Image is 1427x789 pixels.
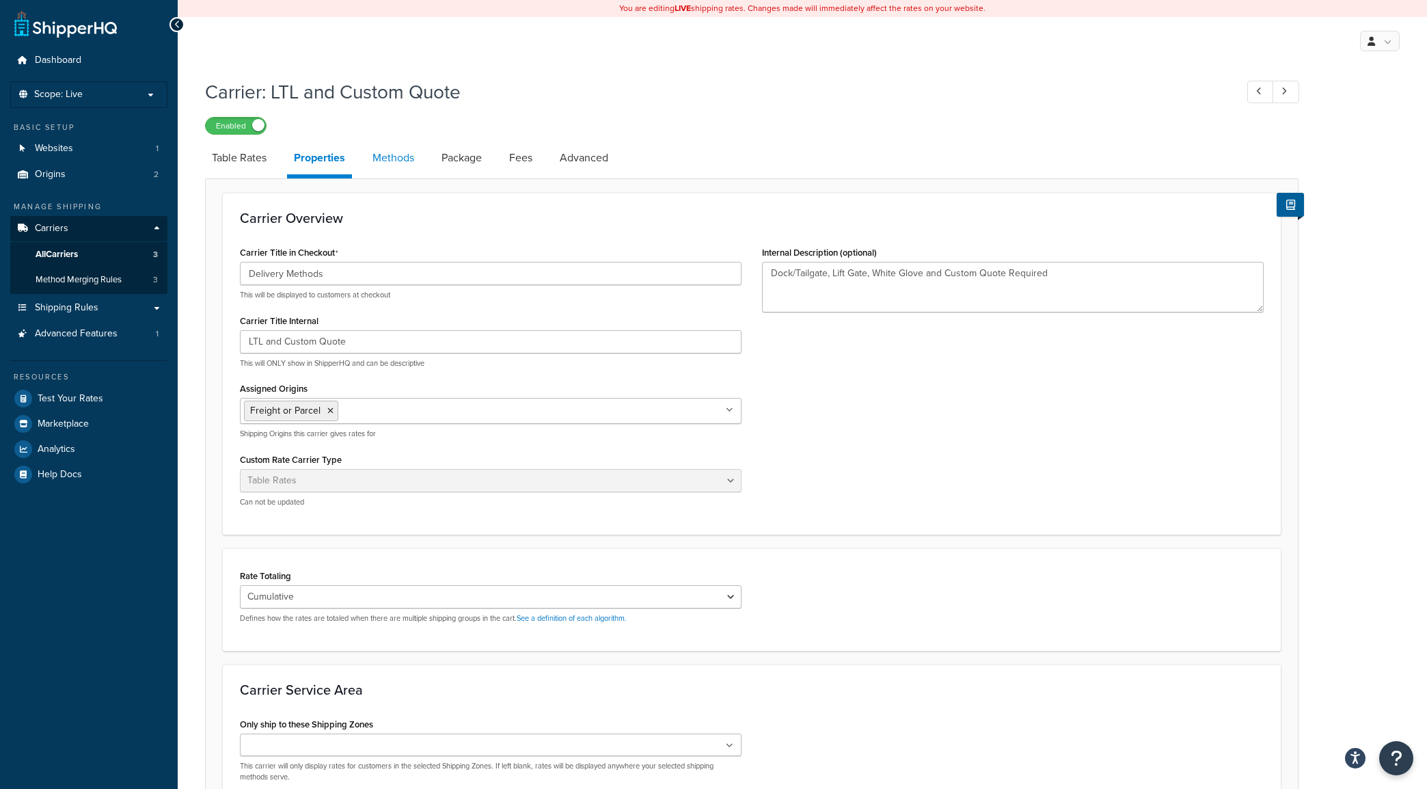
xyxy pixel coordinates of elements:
a: Methods [366,142,421,174]
a: See a definition of each algorithm. [517,613,627,624]
li: Origins [10,162,167,187]
span: Websites [35,143,73,155]
a: Properties [287,142,352,178]
a: Help Docs [10,462,167,487]
textarea: Dock/Tailgate, Lift Gate, White Glove and Custom Quote Required [762,262,1264,312]
h1: Carrier: LTL and Custom Quote [205,79,1222,105]
label: Carrier Title Internal [240,316,318,326]
span: Shipping Rules [35,302,98,314]
a: Shipping Rules [10,295,167,321]
label: Only ship to these Shipping Zones [240,719,373,730]
span: Marketplace [38,418,89,430]
div: Resources [10,371,167,383]
span: Freight or Parcel [250,403,321,418]
a: Previous Record [1247,81,1274,103]
a: Origins2 [10,162,167,187]
span: Dashboard [35,55,81,66]
a: Next Record [1273,81,1299,103]
a: Method Merging Rules3 [10,267,167,293]
button: Open Resource Center [1379,741,1413,775]
p: Shipping Origins this carrier gives rates for [240,429,742,439]
a: AllCarriers3 [10,242,167,267]
span: Method Merging Rules [36,274,122,286]
li: Carriers [10,216,167,294]
p: This carrier will only display rates for customers in the selected Shipping Zones. If left blank,... [240,761,742,782]
h3: Carrier Overview [240,211,1264,226]
span: Help Docs [38,469,82,481]
a: Advanced Features1 [10,321,167,347]
span: 1 [156,328,159,340]
a: Fees [502,142,539,174]
a: Marketplace [10,412,167,436]
a: Test Your Rates [10,386,167,411]
label: Enabled [206,118,266,134]
a: Table Rates [205,142,273,174]
li: Advanced Features [10,321,167,347]
p: Can not be updated [240,497,742,507]
div: Manage Shipping [10,201,167,213]
span: Analytics [38,444,75,455]
span: 3 [153,249,158,260]
label: Rate Totaling [240,571,291,581]
a: Dashboard [10,48,167,73]
a: Analytics [10,437,167,462]
b: LIVE [675,2,691,14]
li: Websites [10,136,167,161]
span: 1 [156,143,159,155]
a: Carriers [10,216,167,241]
label: Assigned Origins [240,384,308,394]
p: This will ONLY show in ShipperHQ and can be descriptive [240,358,742,369]
a: Package [435,142,489,174]
p: Defines how the rates are totaled when there are multiple shipping groups in the cart. [240,613,742,624]
label: Internal Description (optional) [762,248,877,258]
p: This will be displayed to customers at checkout [240,290,742,300]
label: Carrier Title in Checkout [240,248,338,258]
span: Advanced Features [35,328,118,340]
a: Websites1 [10,136,167,161]
span: Test Your Rates [38,393,103,405]
span: 3 [153,274,158,286]
span: Scope: Live [34,89,83,101]
span: All Carriers [36,249,78,260]
span: Carriers [35,223,68,235]
li: Method Merging Rules [10,267,167,293]
h3: Carrier Service Area [240,682,1264,697]
a: Advanced [553,142,615,174]
label: Custom Rate Carrier Type [240,455,342,465]
button: Show Help Docs [1277,193,1304,217]
span: Origins [35,169,66,180]
span: 2 [154,169,159,180]
div: Basic Setup [10,122,167,133]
